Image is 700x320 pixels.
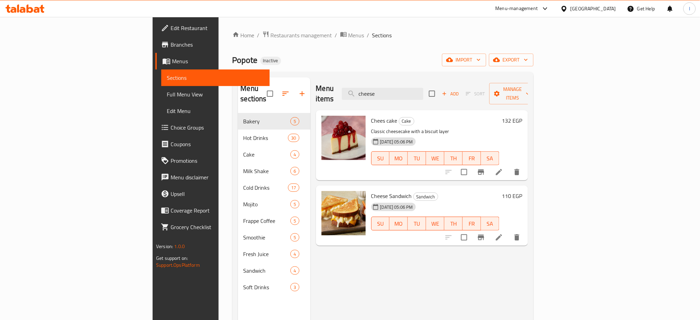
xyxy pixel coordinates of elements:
[371,217,390,230] button: SU
[473,229,489,246] button: Branch-specific-item
[441,90,460,98] span: Add
[489,54,534,66] button: export
[502,116,522,125] h6: 132 EGP
[243,167,291,175] span: Milk Shake
[466,153,478,163] span: FR
[238,163,310,179] div: Milk Shake6
[291,218,299,224] span: 5
[167,74,264,82] span: Sections
[444,217,463,230] button: TH
[243,134,288,142] span: Hot Drinks
[439,88,461,99] button: Add
[466,219,478,229] span: FR
[271,31,332,39] span: Restaurants management
[291,151,299,158] span: 4
[495,168,503,176] a: Edit menu item
[171,223,264,231] span: Grocery Checklist
[374,153,387,163] span: SU
[156,261,200,270] a: Support.OpsPlatform
[290,217,299,225] div: items
[167,107,264,115] span: Edit Menu
[425,86,439,101] span: Select section
[171,206,264,215] span: Coverage Report
[322,191,366,235] img: Cheese Sandwich
[335,31,337,39] li: /
[481,151,499,165] button: SA
[155,152,270,169] a: Promotions
[399,117,414,125] span: Cake
[155,20,270,36] a: Edit Restaurant
[291,118,299,125] span: 5
[426,217,444,230] button: WE
[171,190,264,198] span: Upsell
[484,219,497,229] span: SA
[174,242,185,251] span: 1.0.0
[238,262,310,279] div: Sandwich4
[290,117,299,125] div: items
[277,85,294,102] span: Sort sections
[411,219,423,229] span: TU
[171,140,264,148] span: Coupons
[290,233,299,242] div: items
[243,200,291,208] span: Mojito
[290,200,299,208] div: items
[291,251,299,257] span: 4
[243,266,291,275] div: Sandwich
[171,40,264,49] span: Branches
[243,250,291,258] div: Fresh Juice
[392,153,405,163] span: MO
[429,219,442,229] span: WE
[371,151,390,165] button: SU
[371,127,499,136] p: Classic cheesecake with a biscuit layer
[481,217,499,230] button: SA
[290,167,299,175] div: items
[291,168,299,175] span: 6
[238,279,310,295] div: Soft Drinks3
[155,136,270,152] a: Coupons
[243,150,291,159] span: Cake
[457,230,471,245] span: Select to update
[243,217,291,225] span: Frappe Coffee
[290,266,299,275] div: items
[161,69,270,86] a: Sections
[155,119,270,136] a: Choice Groups
[288,183,299,192] div: items
[348,31,364,39] span: Menus
[288,134,299,142] div: items
[342,88,423,100] input: search
[495,56,528,64] span: export
[447,219,460,229] span: TH
[288,185,299,191] span: 17
[442,54,486,66] button: import
[463,217,481,230] button: FR
[426,151,444,165] button: WE
[461,88,489,99] span: Select section first
[243,283,291,291] div: Soft Drinks
[243,183,288,192] span: Cold Drinks
[371,115,397,126] span: Chees cake
[238,110,310,298] nav: Menu sections
[238,179,310,196] div: Cold Drinks17
[172,57,264,65] span: Menus
[238,196,310,213] div: Mojito5
[260,58,281,64] span: Inactive
[377,139,416,145] span: [DATE] 05:06 PM
[495,233,503,242] a: Edit menu item
[294,85,310,102] button: Add section
[161,86,270,103] a: Full Menu View
[689,5,690,12] span: I
[171,173,264,181] span: Menu disclaimer
[238,246,310,262] div: Fresh Juice4
[232,31,534,40] nav: breadcrumb
[429,153,442,163] span: WE
[238,113,310,130] div: Bakery5
[509,164,525,180] button: delete
[243,233,291,242] div: Smoothie
[408,151,426,165] button: TU
[171,123,264,132] span: Choice Groups
[167,90,264,98] span: Full Menu View
[374,219,387,229] span: SU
